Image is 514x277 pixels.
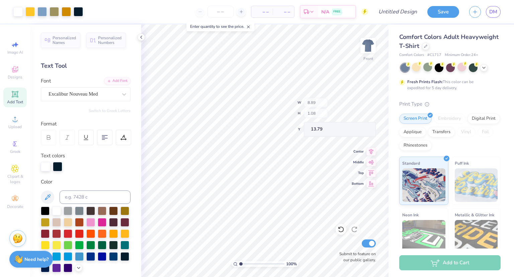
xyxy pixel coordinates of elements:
[7,99,23,105] span: Add Text
[455,160,469,167] span: Puff Ink
[41,178,131,186] div: Color
[455,220,498,254] img: Metallic & Glitter Ink
[286,261,297,267] span: 100 %
[352,160,364,165] span: Middle
[399,52,424,58] span: Comfort Colors
[352,181,364,186] span: Bottom
[104,77,131,85] div: Add Font
[399,141,432,151] div: Rhinestones
[3,174,27,184] span: Clipart & logos
[434,114,465,124] div: Embroidery
[373,5,422,18] input: Untitled Design
[321,8,329,15] span: N/A
[8,74,22,80] span: Designs
[445,52,478,58] span: Minimum Order: 24 +
[486,6,501,18] a: DM
[352,171,364,175] span: Top
[457,127,476,137] div: Vinyl
[402,160,420,167] span: Standard
[427,6,459,18] button: Save
[8,124,22,129] span: Upload
[41,120,131,128] div: Format
[407,79,490,91] div: This color can be expedited for 5 day delivery.
[428,127,455,137] div: Transfers
[455,168,498,202] img: Puff Ink
[255,8,269,15] span: – –
[427,52,441,58] span: # C1717
[399,33,499,50] span: Comfort Colors Adult Heavyweight T-Shirt
[10,149,20,154] span: Greek
[98,36,122,45] span: Personalized Numbers
[363,56,373,62] div: Front
[41,77,51,85] label: Font
[361,39,375,52] img: Front
[7,204,23,209] span: Decorate
[207,6,234,18] input: – –
[277,8,290,15] span: – –
[399,114,432,124] div: Screen Print
[352,149,364,154] span: Center
[89,108,131,113] button: Switch to Greek Letters
[455,211,494,218] span: Metallic & Glitter Ink
[407,79,443,85] strong: Fresh Prints Flash:
[60,190,131,204] input: e.g. 7428 c
[489,8,497,16] span: DM
[336,251,376,263] label: Submit to feature on our public gallery.
[399,127,426,137] div: Applique
[41,61,131,70] div: Text Tool
[24,256,49,263] strong: Need help?
[41,152,65,160] label: Text colors
[467,114,500,124] div: Digital Print
[402,211,419,218] span: Neon Ink
[402,220,445,254] img: Neon Ink
[333,9,340,14] span: FREE
[53,36,76,45] span: Personalized Names
[478,127,493,137] div: Foil
[7,50,23,55] span: Image AI
[399,100,501,108] div: Print Type
[186,22,254,31] div: Enter quantity to see the price.
[402,168,445,202] img: Standard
